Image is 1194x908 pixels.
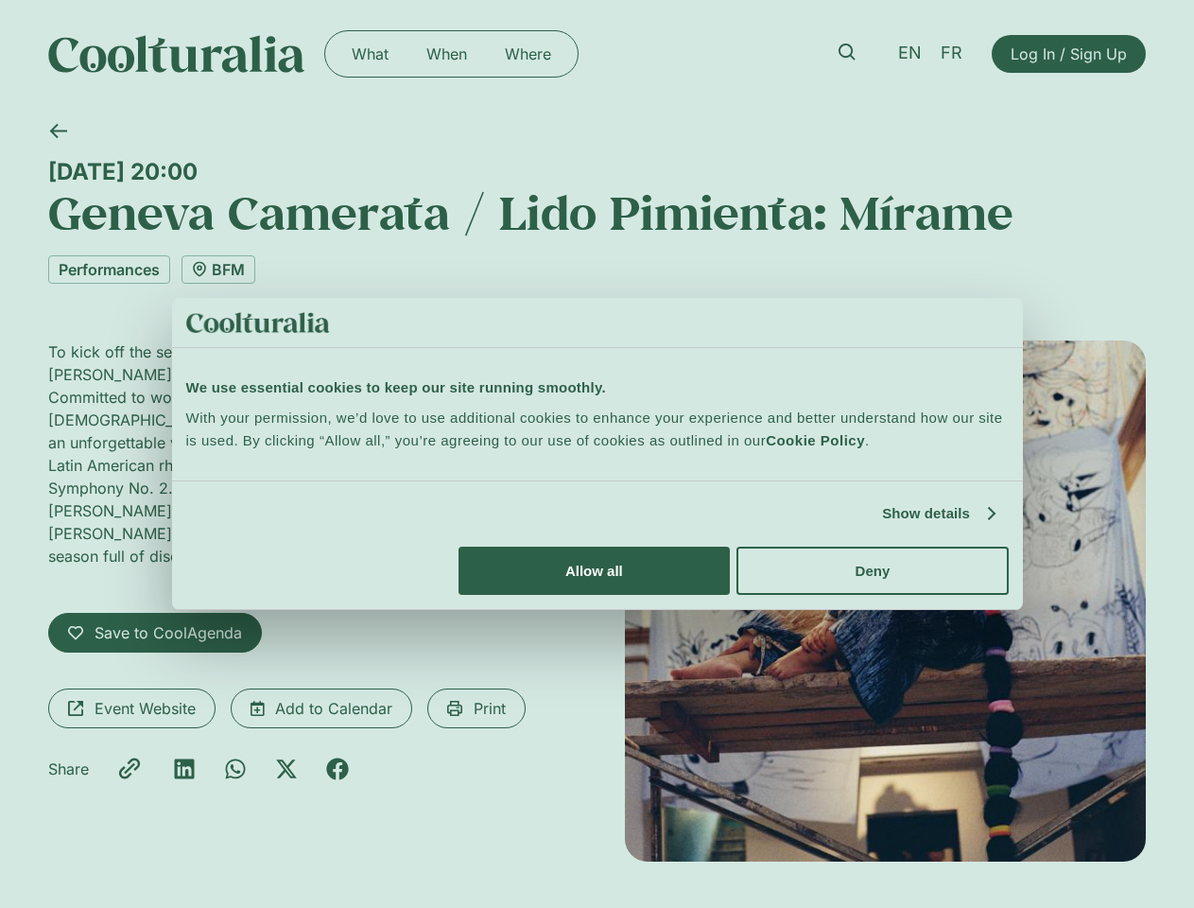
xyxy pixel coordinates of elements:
h1: Geneva Camerata / Lido Pimienta: Mírame [48,185,1147,240]
div: We use essential cookies to keep our site running smoothly. [186,376,1009,399]
a: Where [486,39,570,69]
div: Share on x-twitter [275,758,298,780]
p: To kick off the season in style, [PERSON_NAME] (GECA) welcomes Lido [PERSON_NAME], one of Latin A... [48,340,569,567]
a: Show details [882,502,994,525]
div: Share on whatsapp [224,758,247,780]
div: Share on facebook [326,758,349,780]
a: Print [427,689,526,728]
a: Performances [48,255,170,284]
a: FR [931,40,972,67]
a: BFM [182,255,255,284]
p: Share [48,758,89,780]
a: EN [889,40,931,67]
span: Add to Calendar [275,697,392,720]
span: Print [474,697,506,720]
span: FR [941,44,962,63]
span: EN [898,44,922,63]
a: Save to CoolAgenda [48,613,262,653]
a: When [407,39,486,69]
span: Log In / Sign Up [1011,43,1127,65]
div: [DATE] 20:00 [48,158,1147,185]
span: With your permission, we’d love to use additional cookies to enhance your experience and better u... [186,410,1003,448]
a: Cookie Policy [766,432,865,448]
a: What [333,39,407,69]
button: Allow all [459,547,730,595]
span: Save to CoolAgenda [95,621,242,644]
a: Event Website [48,689,216,728]
span: . [865,432,870,448]
button: Deny [736,547,1008,595]
nav: Menu [333,39,570,69]
img: logo [186,312,331,333]
div: Share on linkedin [173,758,196,780]
a: Log In / Sign Up [992,35,1146,73]
span: Event Website [95,697,196,720]
a: Add to Calendar [231,689,412,728]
